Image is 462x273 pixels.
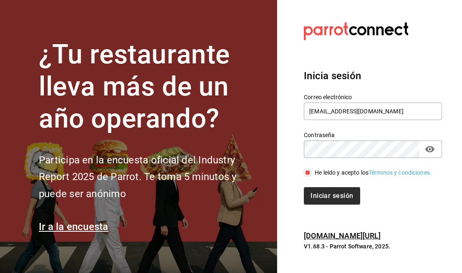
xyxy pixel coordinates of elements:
input: Ingresa tu correo electrónico [304,103,442,120]
label: Correo electrónico [304,94,442,100]
label: Contraseña [304,132,442,138]
button: Iniciar sesión [304,187,360,205]
p: V1.68.3 - Parrot Software, 2025. [304,242,442,250]
h2: Participa en la encuesta oficial del Industry Report 2025 de Parrot. Te toma 5 minutos y puede se... [39,152,264,203]
button: passwordField [423,142,437,156]
h3: Inicia sesión [304,68,442,83]
a: Términos y condiciones. [369,169,432,176]
h1: ¿Tu restaurante lleva más de un año operando? [39,39,264,135]
a: [DOMAIN_NAME][URL] [304,231,381,240]
div: He leído y acepto los [315,168,432,177]
a: Ir a la encuesta [39,221,109,233]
